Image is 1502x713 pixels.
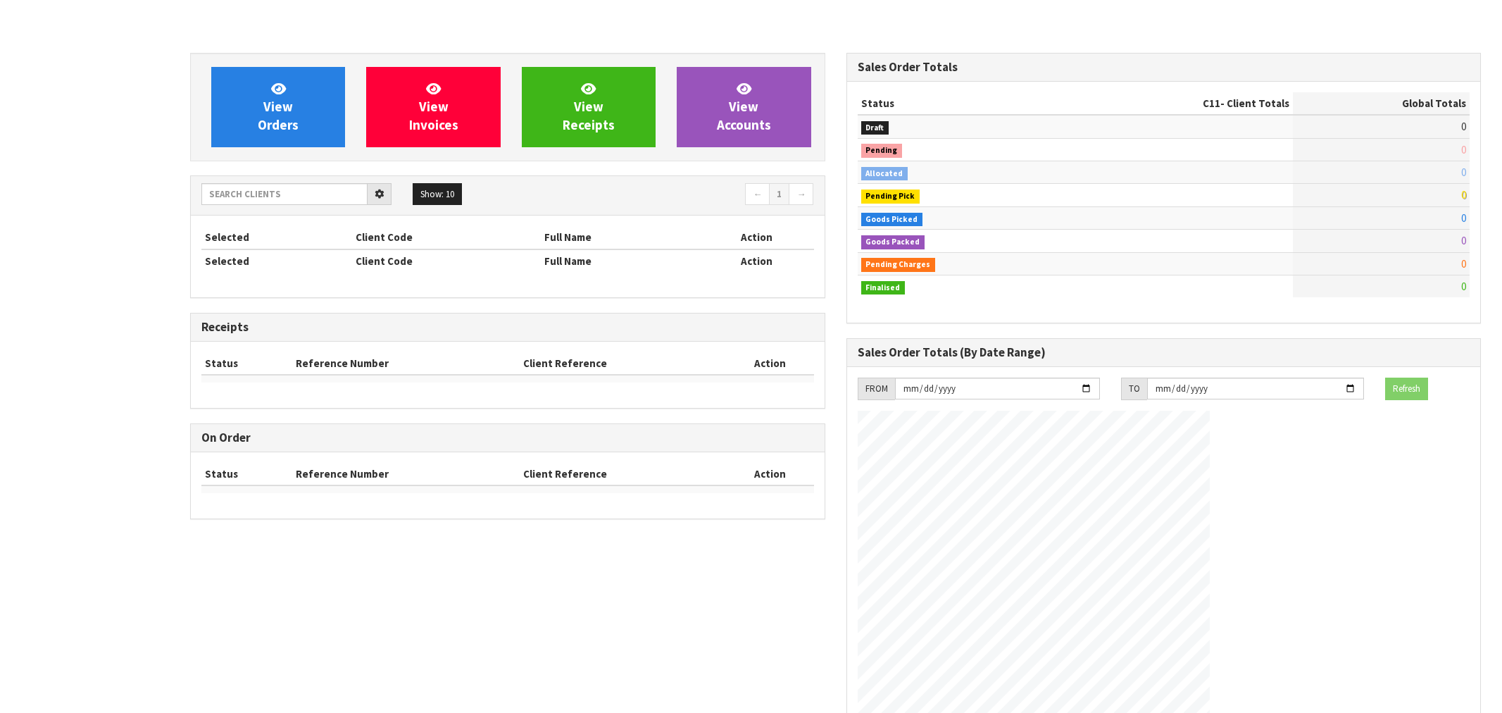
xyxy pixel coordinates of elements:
[861,213,923,227] span: Goods Picked
[1461,234,1466,247] span: 0
[520,352,726,375] th: Client Reference
[700,249,814,272] th: Action
[1461,280,1466,293] span: 0
[861,281,906,295] span: Finalised
[522,67,656,147] a: ViewReceipts
[858,92,1060,115] th: Status
[861,235,925,249] span: Goods Packed
[1121,378,1147,400] div: TO
[861,144,903,158] span: Pending
[1203,97,1220,110] span: C11
[409,80,458,133] span: View Invoices
[717,80,771,133] span: View Accounts
[201,249,352,272] th: Selected
[726,463,814,485] th: Action
[201,183,368,205] input: Search clients
[292,352,519,375] th: Reference Number
[861,121,889,135] span: Draft
[352,226,540,249] th: Client Code
[858,378,895,400] div: FROM
[861,190,920,204] span: Pending Pick
[541,249,700,272] th: Full Name
[1385,378,1428,400] button: Refresh
[413,183,462,206] button: Show: 10
[726,352,814,375] th: Action
[1461,211,1466,225] span: 0
[201,226,352,249] th: Selected
[563,80,615,133] span: View Receipts
[769,183,789,206] a: 1
[201,321,814,334] h3: Receipts
[366,67,500,147] a: ViewInvoices
[201,463,292,485] th: Status
[541,226,700,249] th: Full Name
[1461,143,1466,156] span: 0
[211,67,345,147] a: ViewOrders
[700,226,814,249] th: Action
[292,463,519,485] th: Reference Number
[1461,257,1466,271] span: 0
[861,167,908,181] span: Allocated
[258,80,299,133] span: View Orders
[1461,166,1466,179] span: 0
[677,67,811,147] a: ViewAccounts
[1293,92,1470,115] th: Global Totals
[201,352,292,375] th: Status
[201,431,814,445] h3: On Order
[861,258,936,272] span: Pending Charges
[1060,92,1293,115] th: - Client Totals
[858,346,1470,359] h3: Sales Order Totals (By Date Range)
[858,61,1470,74] h3: Sales Order Totals
[789,183,813,206] a: →
[1461,120,1466,133] span: 0
[520,463,726,485] th: Client Reference
[745,183,770,206] a: ←
[518,183,814,208] nav: Page navigation
[1461,188,1466,201] span: 0
[352,249,540,272] th: Client Code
